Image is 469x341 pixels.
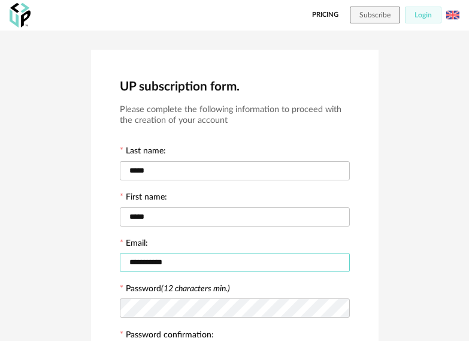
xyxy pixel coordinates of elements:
[312,7,338,23] a: Pricing
[10,3,31,28] img: OXP
[126,285,230,293] label: Password
[161,285,230,293] i: (12 characters min.)
[350,7,400,23] button: Subscribe
[446,8,459,22] img: us
[120,239,148,250] label: Email:
[120,104,350,126] h3: Please complete the following information to proceed with the creation of your account
[405,7,441,23] button: Login
[414,11,432,19] span: Login
[120,193,167,204] label: First name:
[120,147,166,158] label: Last name:
[359,11,391,19] span: Subscribe
[120,79,350,95] h2: UP subscription form.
